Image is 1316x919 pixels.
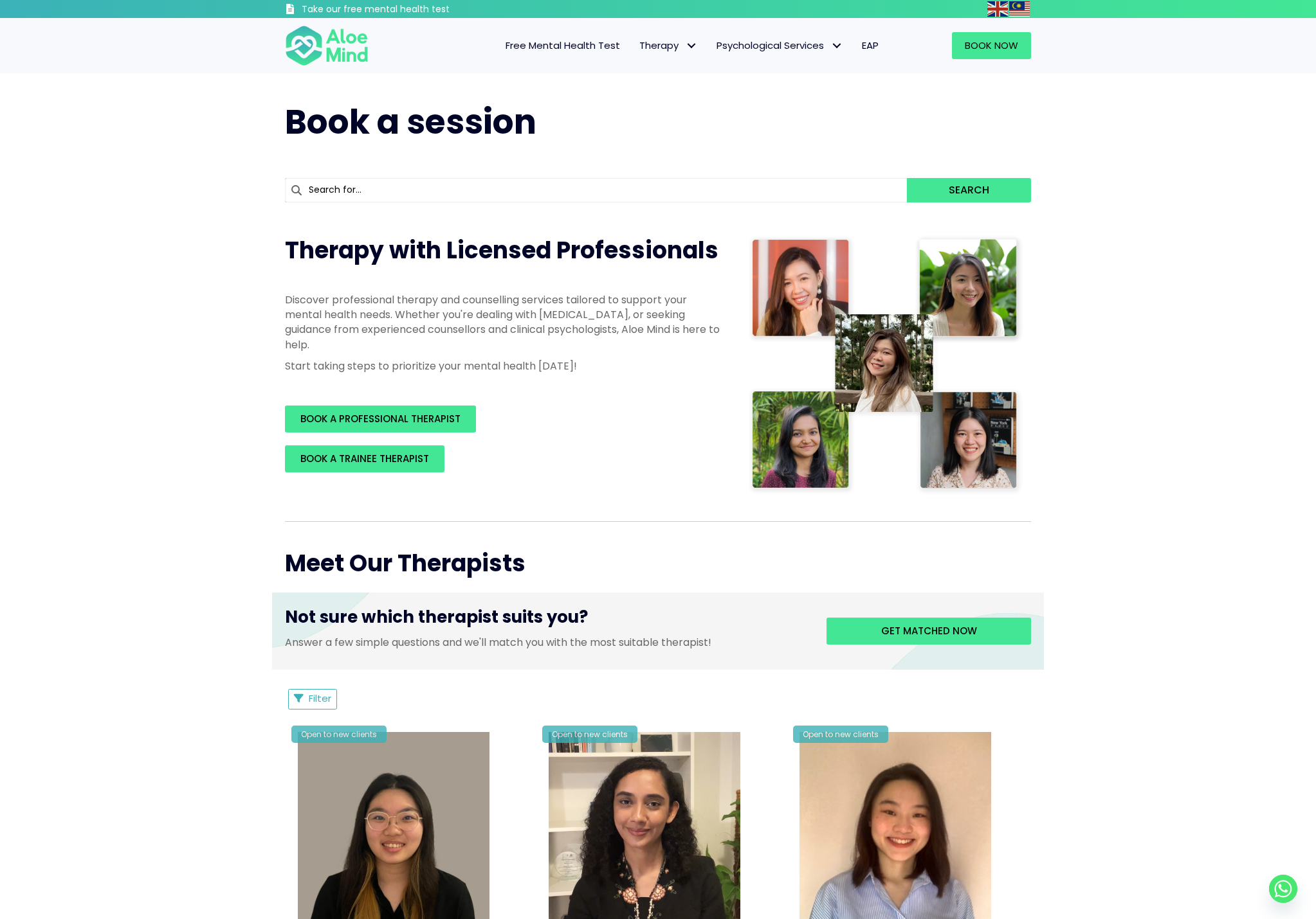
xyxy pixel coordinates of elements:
[285,98,536,145] span: Book a session
[852,32,888,59] a: EAP
[987,1,1009,16] a: English
[793,726,888,743] div: Open to new clients
[1009,1,1030,17] img: ms
[285,292,722,352] p: Discover professional therapy and counselling services tailored to support your mental health nee...
[881,624,977,638] span: Get matched now
[291,726,387,743] div: Open to new clients
[542,726,637,743] div: Open to new clients
[907,178,1031,202] button: Search
[285,406,476,433] a: BOOK A PROFESSIONAL THERAPIST
[285,24,369,67] img: Aloe mind Logo
[630,32,707,59] a: TherapyTherapy: submenu
[707,32,852,59] a: Psychological ServicesPsychological Services: submenu
[385,32,888,59] nav: Menu
[285,547,525,580] span: Meet Our Therapists
[285,234,718,267] span: Therapy with Licensed Professionals
[285,3,518,18] a: Take our free mental health test
[1009,1,1031,16] a: Malay
[300,452,429,465] span: BOOK A TRAINEE THERAPIST
[309,691,331,705] span: Filter
[682,37,700,55] span: Therapy: submenu
[285,178,907,202] input: Search for...
[285,359,722,373] p: Start taking steps to prioritize your mental health [DATE]!
[827,37,846,55] span: Psychological Services: submenu
[300,412,461,425] span: BOOK A PROFESSIONAL THERAPIST
[302,3,518,16] h3: Take our free mental health test
[496,32,630,59] a: Free Mental Health Test
[288,689,337,709] button: Filter Listings
[1269,875,1297,903] a: Whatsapp
[717,39,843,52] span: Psychological Services
[827,618,1031,645] a: Get matched now
[748,235,1023,495] img: Therapist collage
[862,39,879,52] span: EAP
[965,39,1018,52] span: Book Now
[285,605,807,635] h3: Not sure which therapist suits you?
[506,39,620,52] span: Free Mental Health Test
[952,32,1031,59] a: Book Now
[285,635,807,650] p: Answer a few simple questions and we'll match you with the most suitable therapist!
[639,39,697,52] span: Therapy
[987,1,1008,17] img: en
[285,445,444,472] a: BOOK A TRAINEE THERAPIST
